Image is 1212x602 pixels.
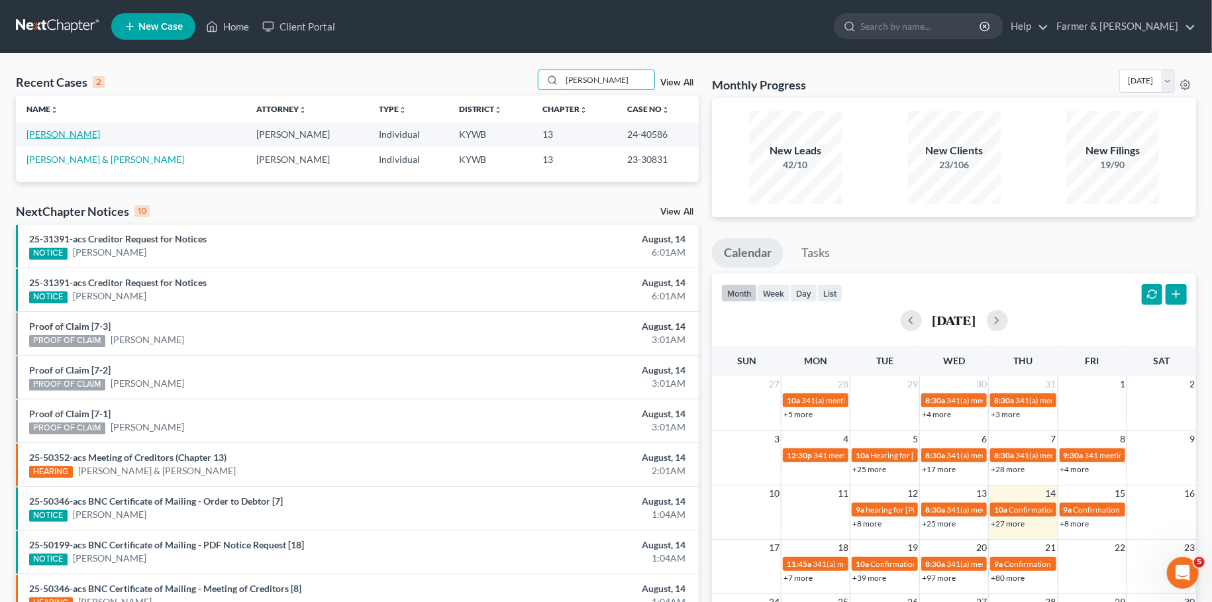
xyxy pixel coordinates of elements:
a: Case Nounfold_more [628,104,670,114]
a: 25-31391-acs Creditor Request for Notices [29,277,207,288]
a: 25-50352-acs Meeting of Creditors (Chapter 13) [29,452,227,463]
span: Mon [804,355,827,366]
a: [PERSON_NAME] & [PERSON_NAME] [78,464,236,477]
td: Individual [368,147,448,172]
span: 8:30a [994,395,1014,405]
a: [PERSON_NAME] [73,508,146,521]
span: 8:30a [925,395,945,405]
span: 8:30a [994,450,1014,460]
span: 4 [842,431,850,447]
a: Chapterunfold_more [542,104,587,114]
span: 1 [1119,376,1127,392]
a: +27 more [991,519,1025,528]
i: unfold_more [50,106,58,114]
div: 6:01AM [476,289,685,303]
span: 10a [787,395,800,405]
a: Nameunfold_more [26,104,58,114]
span: 28 [836,376,850,392]
a: [PERSON_NAME] [73,552,146,565]
span: 9 [1188,431,1196,447]
span: 14 [1044,485,1058,501]
a: Attorneyunfold_more [257,104,307,114]
a: [PERSON_NAME] [73,289,146,303]
span: 341 meeting for [PERSON_NAME]-[GEOGRAPHIC_DATA] [813,450,1015,460]
div: 23/106 [908,158,1001,172]
span: Confirmation hearing for [PERSON_NAME] [1004,559,1154,569]
div: 3:01AM [476,377,685,390]
button: month [721,284,757,302]
div: August, 14 [476,320,685,333]
div: NOTICE [29,510,68,522]
span: 341(a) meeting for [PERSON_NAME] [946,395,1074,405]
a: [PERSON_NAME] [111,333,184,346]
span: 10 [768,485,781,501]
span: 11 [836,485,850,501]
span: Hearing for [PERSON_NAME] [870,450,974,460]
span: 8:30a [925,505,945,515]
iframe: Intercom live chat [1167,557,1199,589]
a: +5 more [783,409,813,419]
span: 5 [1194,557,1205,568]
div: 42/10 [749,158,842,172]
a: 25-50199-acs BNC Certificate of Mailing - PDF Notice Request [18] [29,539,304,550]
td: 24-40586 [617,122,699,146]
h2: [DATE] [933,313,976,327]
a: Proof of Claim [7-2] [29,364,111,376]
div: August, 14 [476,276,685,289]
div: Recent Cases [16,74,105,90]
div: 19/90 [1066,158,1159,172]
td: [PERSON_NAME] [246,147,368,172]
span: 11:45a [787,559,811,569]
div: New Leads [749,143,842,158]
td: 13 [532,147,617,172]
span: 23 [1183,540,1196,556]
a: +7 more [783,573,813,583]
button: week [757,284,790,302]
a: 25-50346-acs BNC Certificate of Mailing - Meeting of Creditors [8] [29,583,301,594]
span: 6 [980,431,988,447]
div: PROOF OF CLAIM [29,335,105,347]
i: unfold_more [495,106,503,114]
span: 22 [1113,540,1127,556]
h3: Monthly Progress [712,77,806,93]
td: 13 [532,122,617,146]
span: 10a [994,505,1007,515]
a: Farmer & [PERSON_NAME] [1050,15,1195,38]
span: 19 [906,540,919,556]
span: 9:30a [1064,450,1084,460]
a: +3 more [991,409,1020,419]
span: 9a [994,559,1003,569]
span: 341(a) meeting for Greisis De La [PERSON_NAME] [946,450,1120,460]
i: unfold_more [299,106,307,114]
div: 3:01AM [476,421,685,434]
span: 5 [911,431,919,447]
a: Tasks [789,238,842,268]
span: Tue [876,355,893,366]
div: 2:01AM [476,464,685,477]
a: 25-50346-acs BNC Certificate of Mailing - Order to Debtor [7] [29,495,283,507]
a: +39 more [852,573,886,583]
div: 1:04AM [476,552,685,565]
a: Calendar [712,238,783,268]
div: August, 14 [476,407,685,421]
span: 341(a) meeting for [PERSON_NAME] [946,559,1074,569]
div: August, 14 [476,451,685,464]
a: +25 more [922,519,956,528]
div: NextChapter Notices [16,203,150,219]
a: [PERSON_NAME] [111,377,184,390]
span: New Case [138,22,183,32]
span: Wed [943,355,965,366]
span: Fri [1086,355,1099,366]
a: View All [660,78,693,87]
a: Proof of Claim [7-1] [29,408,111,419]
a: Proof of Claim [7-3] [29,321,111,332]
span: 18 [836,540,850,556]
div: August, 14 [476,232,685,246]
span: 12 [906,485,919,501]
a: +8 more [852,519,882,528]
input: Search by name... [562,70,654,89]
a: +80 more [991,573,1025,583]
a: +4 more [1060,464,1089,474]
span: 21 [1044,540,1058,556]
div: 3:01AM [476,333,685,346]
